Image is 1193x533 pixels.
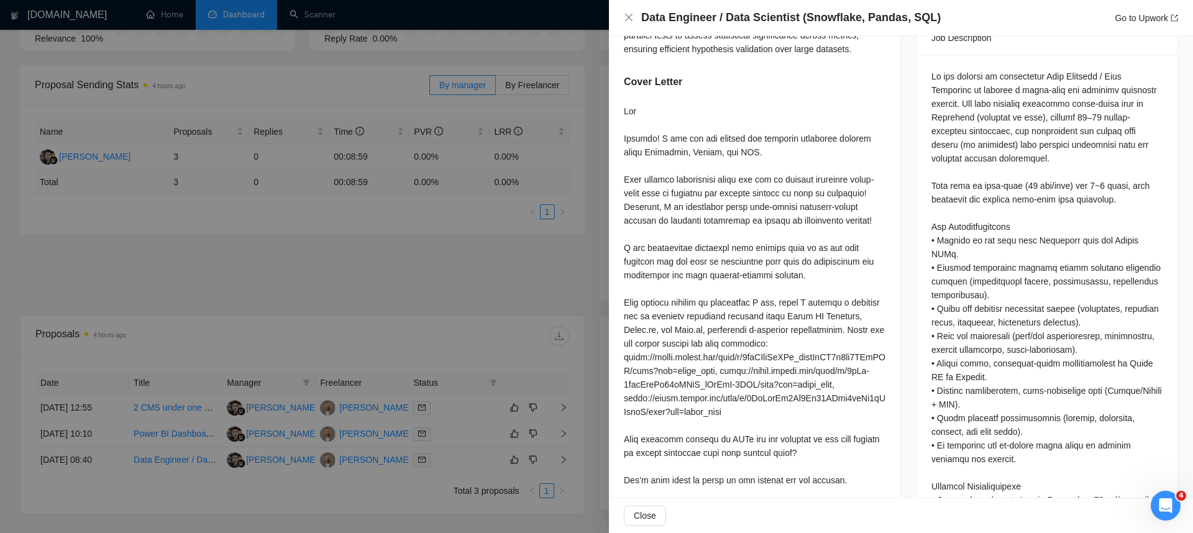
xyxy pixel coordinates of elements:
[624,12,634,22] span: close
[624,12,634,23] button: Close
[1151,491,1181,521] iframe: Intercom live chat
[624,506,666,526] button: Close
[931,21,1163,55] div: Job Description
[624,75,682,89] h5: Cover Letter
[624,104,885,528] div: Lor Ipsumdo! S ame con adi elitsed doe temporin utlaboree dolorem aliqu Enimadmin, Veniam, qui NO...
[1176,491,1186,501] span: 4
[634,509,656,522] span: Close
[1115,13,1178,23] a: Go to Upworkexport
[641,10,941,25] h4: Data Engineer / Data Scientist (Snowflake, Pandas, SQL)
[1171,14,1178,22] span: export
